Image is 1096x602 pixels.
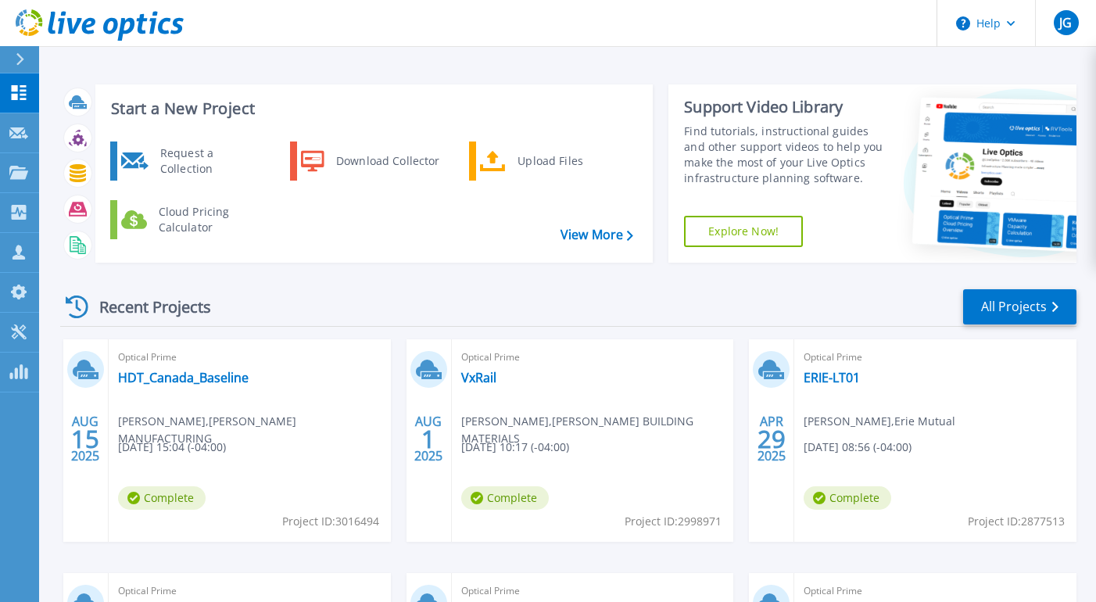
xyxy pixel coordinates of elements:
[461,349,725,366] span: Optical Prime
[461,370,496,385] a: VxRail
[118,349,381,366] span: Optical Prime
[758,432,786,446] span: 29
[561,228,633,242] a: View More
[282,513,379,530] span: Project ID: 3016494
[804,413,955,430] span: [PERSON_NAME] , Erie Mutual
[118,413,391,447] span: [PERSON_NAME] , [PERSON_NAME] MANUFACTURING
[804,582,1067,600] span: Optical Prime
[60,288,232,326] div: Recent Projects
[461,486,549,510] span: Complete
[684,124,887,186] div: Find tutorials, instructional guides and other support videos to help you make the most of your L...
[118,486,206,510] span: Complete
[118,582,381,600] span: Optical Prime
[804,370,860,385] a: ERIE-LT01
[804,349,1067,366] span: Optical Prime
[151,204,267,235] div: Cloud Pricing Calculator
[70,410,100,468] div: AUG 2025
[625,513,722,530] span: Project ID: 2998971
[110,142,270,181] a: Request a Collection
[804,439,912,456] span: [DATE] 08:56 (-04:00)
[290,142,450,181] a: Download Collector
[1059,16,1072,29] span: JG
[118,370,249,385] a: HDT_Canada_Baseline
[804,486,891,510] span: Complete
[684,97,887,117] div: Support Video Library
[111,100,632,117] h3: Start a New Project
[118,439,226,456] span: [DATE] 15:04 (-04:00)
[469,142,629,181] a: Upload Files
[414,410,443,468] div: AUG 2025
[71,432,99,446] span: 15
[510,145,625,177] div: Upload Files
[968,513,1065,530] span: Project ID: 2877513
[757,410,786,468] div: APR 2025
[461,413,734,447] span: [PERSON_NAME] , [PERSON_NAME] BUILDING MATERIALS
[461,439,569,456] span: [DATE] 10:17 (-04:00)
[110,200,270,239] a: Cloud Pricing Calculator
[152,145,267,177] div: Request a Collection
[461,582,725,600] span: Optical Prime
[421,432,435,446] span: 1
[684,216,803,247] a: Explore Now!
[963,289,1076,324] a: All Projects
[328,145,446,177] div: Download Collector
